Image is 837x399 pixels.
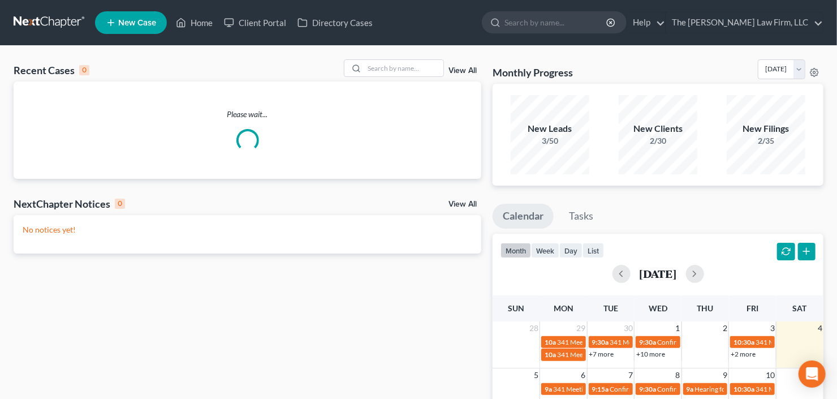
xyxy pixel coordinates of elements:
span: 10 [765,368,776,382]
span: 28 [528,321,540,335]
a: +10 more [636,350,665,358]
span: 341 Meeting for [PERSON_NAME] [557,350,659,359]
input: Search by name... [504,12,608,33]
a: Directory Cases [292,12,378,33]
p: Please wait... [14,109,481,120]
span: Fri [747,303,758,313]
span: 341 Meeting for [PERSON_NAME] [553,385,655,393]
span: 341 Meeting for [PERSON_NAME] [557,338,659,346]
span: 10:30a [734,385,754,393]
span: Confirmation Hearing for [PERSON_NAME] [610,385,740,393]
span: Hearing for [PERSON_NAME] [695,385,783,393]
span: 6 [580,368,587,382]
a: Calendar [493,204,554,229]
span: 29 [576,321,587,335]
span: Thu [697,303,714,313]
span: 7 [627,368,634,382]
div: 0 [79,65,89,75]
span: 341 Meeting for [PERSON_NAME] [610,338,712,346]
a: Tasks [559,204,603,229]
button: list [583,243,604,258]
div: New Filings [727,122,806,135]
span: 1 [675,321,681,335]
button: day [559,243,583,258]
h2: [DATE] [640,268,677,280]
span: 9:15a [592,385,609,393]
span: 10a [545,338,556,346]
span: 30 [623,321,634,335]
div: 2/35 [727,135,806,147]
a: View All [448,200,477,208]
div: Open Intercom Messenger [799,361,826,388]
a: Help [627,12,665,33]
span: 3 [769,321,776,335]
span: 10:30a [734,338,754,346]
span: Sat [793,303,807,313]
a: +7 more [589,350,614,358]
div: New Leads [511,122,590,135]
div: Recent Cases [14,63,89,77]
span: 9 [722,368,728,382]
a: The [PERSON_NAME] Law Firm, LLC [666,12,823,33]
span: Tue [603,303,618,313]
span: Wed [649,303,667,313]
a: View All [448,67,477,75]
button: month [501,243,531,258]
a: Home [170,12,218,33]
div: NextChapter Notices [14,197,125,211]
div: 3/50 [511,135,590,147]
h3: Monthly Progress [493,66,573,79]
input: Search by name... [364,60,443,76]
span: 9:30a [639,385,656,393]
span: 4 [817,321,823,335]
span: Sun [508,303,524,313]
button: week [531,243,559,258]
span: Mon [554,303,573,313]
span: 10a [545,350,556,359]
div: 0 [115,199,125,209]
span: 5 [533,368,540,382]
span: 8 [675,368,681,382]
span: 2 [722,321,728,335]
span: 9:30a [592,338,609,346]
a: Client Portal [218,12,292,33]
span: New Case [118,19,156,27]
div: New Clients [619,122,698,135]
a: +2 more [731,350,756,358]
div: 2/30 [619,135,698,147]
span: 9a [545,385,552,393]
span: 9:30a [639,338,656,346]
span: Confirmation Hearing for Dossevi Trenou [657,338,779,346]
span: 9a [687,385,694,393]
p: No notices yet! [23,224,472,235]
